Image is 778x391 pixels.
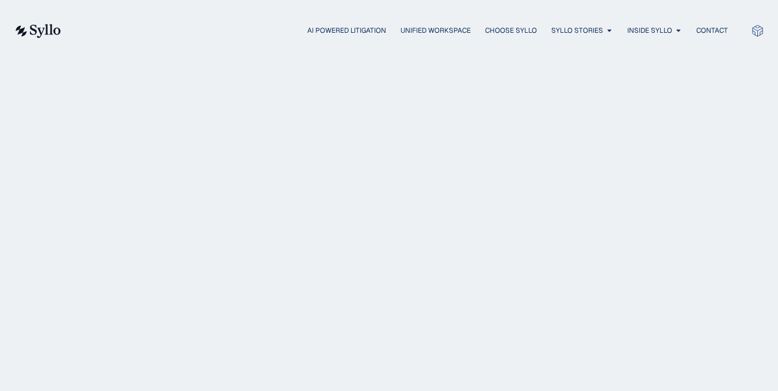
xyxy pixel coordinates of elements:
div: Menu Toggle [84,25,728,36]
a: Choose Syllo [485,25,537,36]
nav: Menu [84,25,728,36]
a: Inside Syllo [627,25,672,36]
a: Unified Workspace [401,25,471,36]
a: Contact [696,25,728,36]
a: AI Powered Litigation [307,25,386,36]
img: syllo [14,24,61,38]
a: Syllo Stories [551,25,603,36]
